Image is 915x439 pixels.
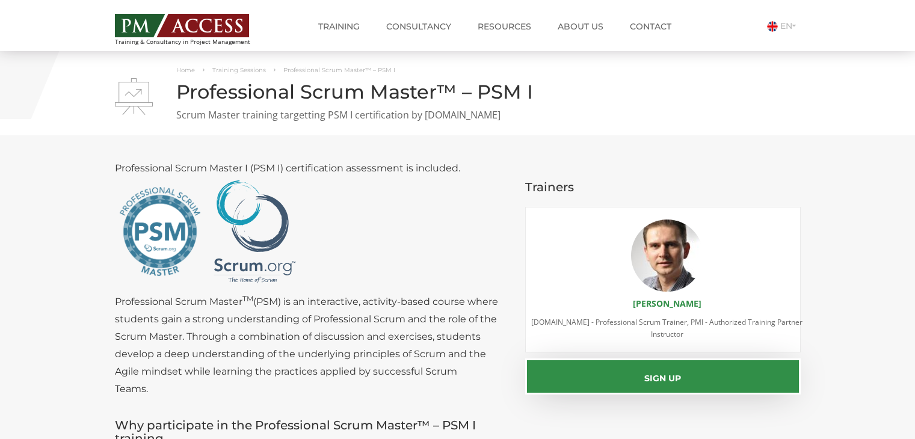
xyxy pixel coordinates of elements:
[115,14,249,37] img: PM ACCESS - Echipa traineri si consultanti certificati PMP: Narciss Popescu, Mihai Olaru, Monica ...
[115,293,508,398] p: Professional Scrum Master (PSM) is an interactive, activity-based course where students gain a st...
[176,66,195,74] a: Home
[309,14,369,38] a: Training
[377,14,460,38] a: Consultancy
[633,298,701,309] a: [PERSON_NAME]
[767,20,801,31] a: EN
[115,81,801,102] h1: Professional Scrum Master™ – PSM I
[469,14,540,38] a: Resources
[767,21,778,32] img: Engleza
[525,358,801,394] button: Sign up
[621,14,680,38] a: Contact
[283,66,395,74] span: Professional Scrum Master™ – PSM I
[531,317,803,339] span: [DOMAIN_NAME] - Professional Scrum Trainer, PMI - Authorized Training Partner Instructor
[115,78,153,115] img: Professional Scrum Master™ – PSM I
[115,159,508,287] p: Professional Scrum Master I (PSM I) certification assessment is included.
[115,10,273,45] a: Training & Consultancy in Project Management
[242,294,253,303] sup: TM
[115,38,273,45] span: Training & Consultancy in Project Management
[525,180,801,194] h3: Trainers
[549,14,612,38] a: About us
[212,66,266,74] a: Training Sessions
[115,108,801,122] p: Scrum Master training targetting PSM I certification by [DOMAIN_NAME]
